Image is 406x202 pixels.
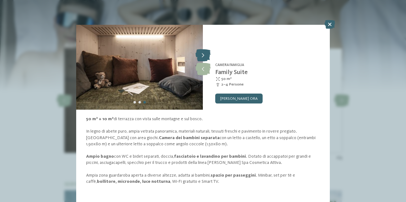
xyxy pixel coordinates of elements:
p: di terrazza con vista sulle montagne e sul bosco. In legno di abete puro, ampia vetrata panoramic... [86,116,320,185]
span: 2–4 Persone [221,82,244,87]
span: Family Suite [215,69,248,76]
span: Camera famiglia [215,63,244,67]
div: Carousel Pagination [132,100,147,105]
span: 50 m² [221,76,232,82]
b: bollitore, microonde, luce notturna [97,179,170,184]
b: Camera dei bambini separata [159,136,220,140]
b: Ampio bagno [86,154,114,159]
a: [PERSON_NAME] ora [215,94,263,103]
b: spazio per passeggini [211,173,256,178]
div: Carousel Page 2 [138,101,141,103]
div: Carousel Page 3 (Current Slide) [143,101,146,103]
img: Family Suite [76,15,203,110]
div: Carousel Page 1 [133,101,136,103]
b: 50 m² + 10 m² [86,117,114,121]
b: fasciatoio e lavandino per bambini [174,154,246,159]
